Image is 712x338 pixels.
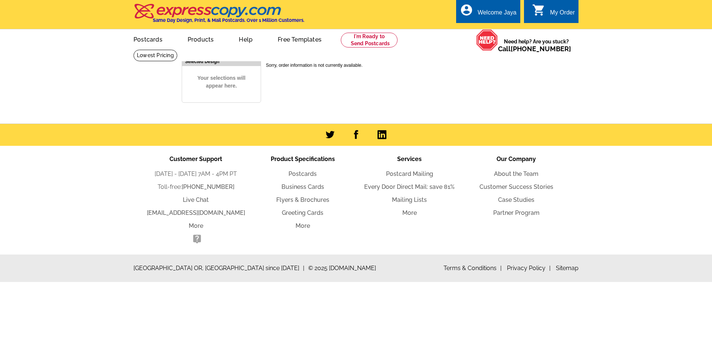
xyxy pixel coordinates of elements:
a: Postcards [289,170,317,177]
a: Postcard Mailing [386,170,433,177]
div: Selected Design [182,58,261,65]
i: account_circle [460,3,473,17]
a: Greeting Cards [282,209,323,216]
div: My Order [550,9,575,20]
img: help [476,29,498,51]
a: [PHONE_NUMBER] [182,183,234,190]
li: Toll-free: [142,183,249,191]
a: Case Studies [498,196,534,203]
a: Partner Program [493,209,540,216]
a: Terms & Conditions [444,265,502,272]
span: Call [498,45,571,53]
a: More [402,209,417,216]
span: Product Specifications [271,155,335,163]
span: © 2025 [DOMAIN_NAME] [308,264,376,273]
a: Same Day Design, Print, & Mail Postcards. Over 1 Million Customers. [133,9,304,23]
a: Privacy Policy [507,265,551,272]
a: Mailing Lists [392,196,427,203]
li: [DATE] - [DATE] 7AM - 4PM PT [142,170,249,178]
a: Products [176,30,226,47]
span: Your selections will appear here. [188,67,255,97]
h4: Same Day Design, Print, & Mail Postcards. Over 1 Million Customers. [153,17,304,23]
span: Customer Support [169,155,222,163]
a: More [189,222,203,229]
a: More [296,222,310,229]
a: Live Chat [183,196,209,203]
div: Welcome Jaya [478,9,517,20]
span: Our Company [497,155,536,163]
a: Business Cards [281,183,324,190]
a: Sitemap [556,265,578,272]
span: Services [397,155,422,163]
a: [EMAIL_ADDRESS][DOMAIN_NAME] [147,209,245,216]
a: Flyers & Brochures [276,196,329,203]
div: Sorry, order information is not currently available. [264,53,530,70]
a: Postcards [122,30,174,47]
a: Help [227,30,264,47]
span: [GEOGRAPHIC_DATA] OR, [GEOGRAPHIC_DATA] since [DATE] [133,264,304,273]
a: About the Team [494,170,538,177]
a: shopping_cart My Order [532,8,575,17]
a: [PHONE_NUMBER] [511,45,571,53]
span: Need help? Are you stuck? [498,38,575,53]
a: Free Templates [266,30,333,47]
a: Every Door Direct Mail: save 81% [364,183,455,190]
i: shopping_cart [532,3,545,17]
a: Customer Success Stories [479,183,553,190]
